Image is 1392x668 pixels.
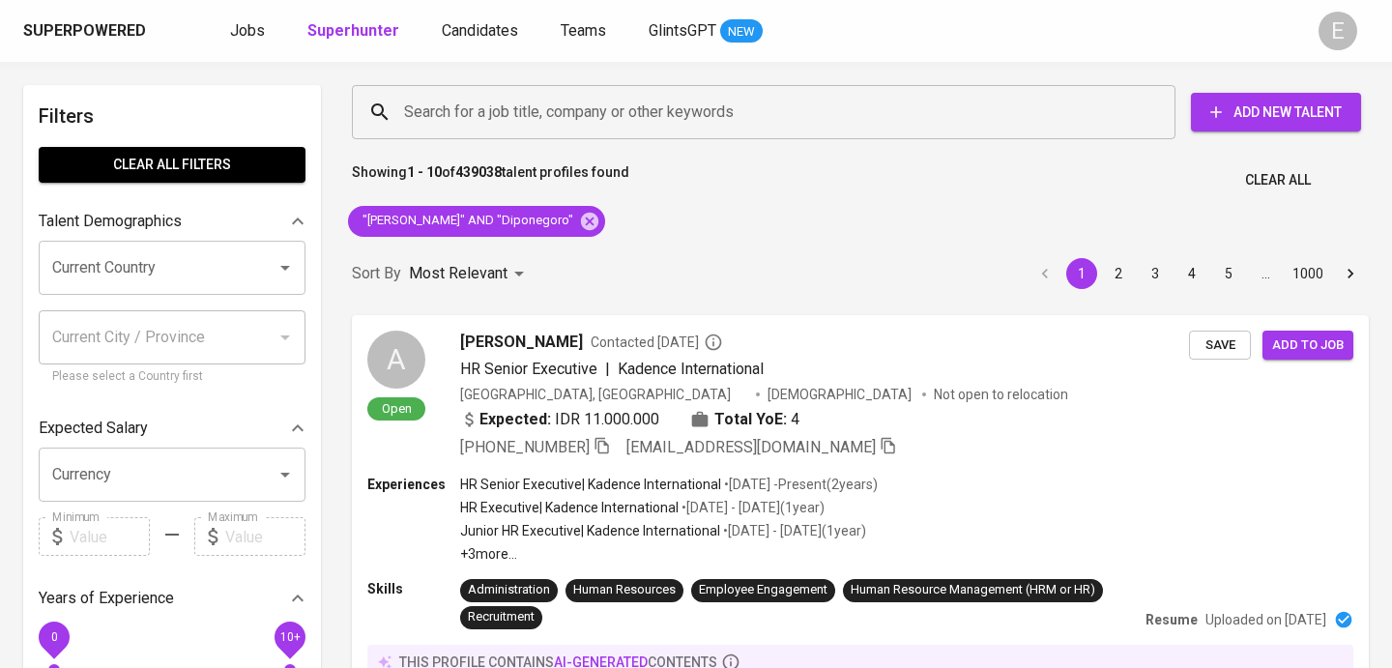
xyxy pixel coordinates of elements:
span: Candidates [442,21,518,40]
button: Clear All [1237,162,1319,198]
p: HR Senior Executive | Kadence International [460,475,721,494]
a: Teams [561,19,610,44]
button: Add New Talent [1191,93,1361,131]
p: Experiences [367,475,460,494]
span: [PERSON_NAME] [460,331,583,354]
p: • [DATE] - [DATE] ( 1 year ) [720,521,866,540]
div: "[PERSON_NAME]" AND "Diponegoro" [348,206,605,237]
button: Go to page 1000 [1287,258,1329,289]
span: Clear All [1245,168,1311,192]
div: E [1319,12,1357,50]
p: Showing of talent profiles found [352,162,629,198]
span: Clear All filters [54,153,290,177]
button: page 1 [1066,258,1097,289]
b: Expected: [479,408,551,431]
div: Human Resource Management (HRM or HR) [851,581,1095,599]
div: Superpowered [23,20,146,43]
span: Add New Talent [1206,101,1346,125]
a: Superhunter [307,19,403,44]
span: Contacted [DATE] [591,333,723,352]
button: Save [1189,331,1251,361]
span: GlintsGPT [649,21,716,40]
button: Open [272,461,299,488]
p: Sort By [352,262,401,285]
b: Superhunter [307,21,399,40]
h6: Filters [39,101,305,131]
span: 10+ [279,630,300,644]
div: Expected Salary [39,409,305,448]
button: Go to next page [1335,258,1366,289]
button: Go to page 5 [1213,258,1244,289]
div: Years of Experience [39,579,305,618]
nav: pagination navigation [1027,258,1369,289]
a: Jobs [230,19,269,44]
button: Go to page 4 [1176,258,1207,289]
div: Human Resources [573,581,676,599]
p: Junior HR Executive | Kadence International [460,521,720,540]
div: IDR 11.000.000 [460,408,659,431]
b: 1 - 10 [407,164,442,180]
p: Skills [367,579,460,598]
a: Candidates [442,19,522,44]
button: Go to page 2 [1103,258,1134,289]
p: Most Relevant [409,262,507,285]
div: Employee Engagement [699,581,827,599]
p: HR Executive | Kadence International [460,498,679,517]
span: Add to job [1272,334,1344,357]
p: Please select a Country first [52,367,292,387]
span: [PHONE_NUMBER] [460,438,590,456]
span: NEW [720,22,763,42]
p: Years of Experience [39,587,174,610]
p: Uploaded on [DATE] [1205,610,1326,629]
p: Expected Salary [39,417,148,440]
p: • [DATE] - Present ( 2 years ) [721,475,878,494]
span: Teams [561,21,606,40]
span: 0 [50,630,57,644]
span: | [605,358,610,381]
button: Open [272,254,299,281]
span: 4 [791,408,799,431]
p: +3 more ... [460,544,878,564]
svg: By Batam recruiter [704,333,723,352]
img: app logo [150,16,176,45]
p: Resume [1145,610,1198,629]
span: [DEMOGRAPHIC_DATA] [768,385,914,404]
span: Open [374,400,420,417]
span: Save [1199,334,1241,357]
div: Recruitment [468,608,535,626]
input: Value [70,517,150,556]
span: [EMAIL_ADDRESS][DOMAIN_NAME] [626,438,876,456]
b: 439038 [455,164,502,180]
span: Kadence International [618,360,764,378]
b: Total YoE: [714,408,787,431]
div: … [1250,264,1281,283]
img: yH5BAEAAAAALAAAAAABAAEAAAIBRAA7 [733,387,748,402]
div: Most Relevant [409,256,531,292]
div: [GEOGRAPHIC_DATA], [GEOGRAPHIC_DATA] [460,385,748,404]
button: Clear All filters [39,147,305,183]
span: "[PERSON_NAME]" AND "Diponegoro" [348,212,585,230]
button: Go to page 3 [1140,258,1171,289]
p: • [DATE] - [DATE] ( 1 year ) [679,498,825,517]
a: Superpoweredapp logo [23,16,176,45]
div: Administration [468,581,550,599]
input: Value [225,517,305,556]
span: Jobs [230,21,265,40]
p: Not open to relocation [934,385,1068,404]
div: Talent Demographics [39,202,305,241]
p: Talent Demographics [39,210,182,233]
div: A [367,331,425,389]
a: GlintsGPT NEW [649,19,763,44]
span: HR Senior Executive [460,360,597,378]
button: Add to job [1262,331,1353,361]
